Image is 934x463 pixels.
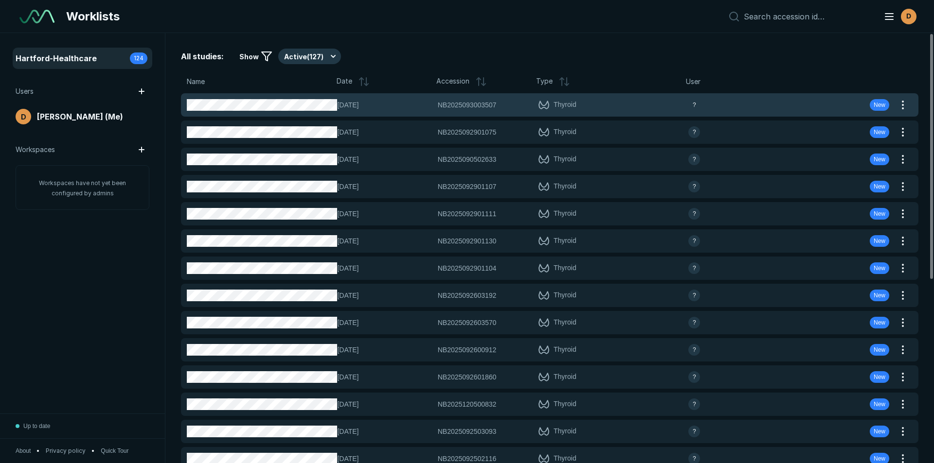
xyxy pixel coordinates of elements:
span: Thyroid [554,126,576,138]
button: [DATE]NB2025093003507Thyroidavatar-nameNew [181,93,895,117]
button: [DATE]NB2025092901075Thyroidavatar-nameNew [181,120,895,144]
span: ? [693,291,696,300]
span: NB2025092901104 [438,263,497,274]
div: avatar-name [688,181,700,192]
div: avatar-name [688,262,700,274]
button: [DATE]NB2025092901111Thyroidavatar-nameNew [181,202,895,225]
span: Date [337,76,352,87]
div: avatar-name [688,317,700,328]
span: Thyroid [554,208,576,220]
div: avatar-name [901,9,916,24]
div: New [870,290,889,301]
span: Workspaces have not yet been configured by admins [39,179,126,197]
span: • [91,446,95,455]
span: [DATE] [337,317,431,328]
span: Show [239,51,259,62]
button: About [16,446,31,455]
span: [DATE] [337,181,431,192]
span: ? [693,373,696,381]
div: avatar-name [688,126,700,138]
span: New [874,182,885,191]
button: [DATE]NB2025092601860Thyroidavatar-nameNew [181,365,895,389]
span: NB2025090502633 [438,154,497,165]
span: ? [693,101,696,109]
span: Thyroid [554,181,576,192]
span: Worklists [66,8,120,25]
span: New [874,128,885,137]
span: Thyroid [554,262,576,274]
span: New [874,427,885,436]
div: avatar-name [688,99,700,111]
span: Workspaces [16,144,55,155]
span: NB2025092901111 [438,208,497,219]
span: [DATE] [337,208,431,219]
span: ? [693,454,696,463]
span: New [874,291,885,300]
span: ? [693,209,696,218]
span: Thyroid [554,344,576,356]
div: New [870,262,889,274]
div: 124 [130,52,147,64]
a: avatar-name[PERSON_NAME] (Me) [14,107,151,126]
span: Thyroid [554,235,576,247]
div: avatar-name [688,154,700,165]
div: avatar-name [688,426,700,437]
span: ? [693,318,696,327]
span: New [874,209,885,218]
span: [DATE] [337,426,431,437]
span: Accession [436,76,469,87]
div: avatar-name [688,235,700,247]
div: New [870,398,889,410]
a: Privacy policy [46,446,86,455]
span: [DATE] [337,399,431,410]
span: NB2025120500832 [438,399,497,410]
span: Hartford-Healthcare [16,52,97,64]
span: New [874,454,885,463]
button: Quick Tour [101,446,128,455]
span: [DATE] [337,100,431,110]
div: avatar-name [688,398,700,410]
span: All studies: [181,51,224,62]
span: 124 [134,54,144,63]
span: [DATE] [337,236,431,246]
button: [DATE]NB2025092901104Thyroidavatar-nameNew [181,257,895,280]
span: NB2025092503093 [438,426,497,437]
span: NB2025092601860 [438,372,497,382]
span: ? [693,345,696,354]
button: [DATE]NB2025092503093Thyroidavatar-nameNew [181,420,895,443]
span: Thyroid [554,398,576,410]
div: avatar-name [688,290,700,301]
span: NB2025092901075 [438,127,497,137]
a: Hartford-Healthcare124 [14,49,151,68]
span: D [906,11,911,21]
div: New [870,344,889,356]
span: Thyroid [554,290,576,301]
span: [DATE] [337,372,431,382]
span: NB2025092600912 [438,344,497,355]
span: ? [693,427,696,436]
span: D [21,112,26,122]
span: Up to date [23,422,50,430]
button: Up to date [16,414,50,438]
span: New [874,345,885,354]
span: [PERSON_NAME] (Me) [37,111,123,122]
img: See-Mode Logo [19,10,54,23]
span: • [36,446,40,455]
span: ? [693,400,696,409]
button: avatar-name [878,7,918,26]
input: Search accession id… [744,12,872,21]
span: NB2025092901130 [438,236,497,246]
span: Type [536,76,553,87]
span: Thyroid [554,426,576,437]
div: New [870,99,889,111]
span: New [874,400,885,409]
div: avatar-name [688,371,700,383]
div: avatar-name [688,208,700,220]
span: New [874,373,885,381]
span: [DATE] [337,154,431,165]
div: New [870,317,889,328]
span: ? [693,182,696,191]
span: New [874,318,885,327]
